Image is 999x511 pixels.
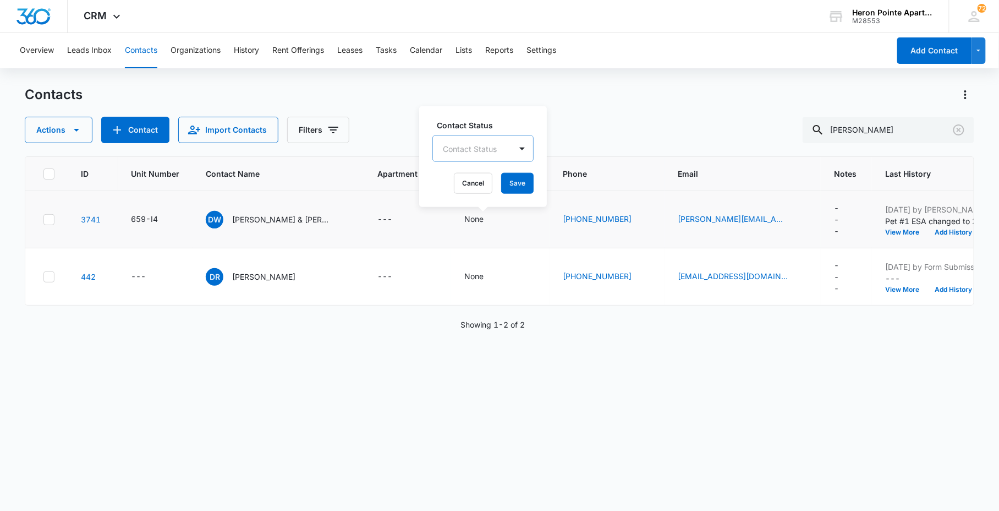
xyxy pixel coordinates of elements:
button: Clear [950,121,968,139]
a: [PHONE_NUMBER] [563,270,632,282]
p: [DATE] by [PERSON_NAME] [885,204,989,215]
a: Navigate to contact details page for Dominique Wright & Robert Wright [81,215,101,224]
span: ID [81,168,89,180]
button: Contacts [125,33,157,68]
button: Leads Inbox [67,33,112,68]
input: Search Contacts [803,117,974,143]
button: Save [501,173,534,194]
div: Email - dominiquerodriguez196@gmail.com - Select to Edit Field [678,270,808,284]
div: Email - rhodes.dominique@gmail.com - Select to Edit Field [678,213,808,226]
button: View More [885,286,927,293]
button: Organizations [171,33,221,68]
button: Add History [927,229,980,236]
p: [PERSON_NAME] & [PERSON_NAME] [232,214,331,225]
button: Lists [455,33,472,68]
div: Contact Status - None - Select to Edit Field [464,213,503,226]
p: Showing 1-2 of 2 [461,319,525,330]
button: Import Contacts [178,117,278,143]
div: Unit Number - - Select to Edit Field [131,270,166,284]
div: Phone - (951) 201-3419 - Select to Edit Field [563,213,651,226]
p: --- [885,273,989,284]
p: [PERSON_NAME] [232,271,295,282]
button: Overview [20,33,54,68]
a: Navigate to contact details page for Dominique Rodriguez [81,272,96,281]
button: Actions [25,117,92,143]
div: --- [834,202,839,237]
div: --- [834,259,839,294]
span: Phone [563,168,635,180]
p: Pet #1 ESA changed to 240. [885,215,989,227]
a: [PERSON_NAME][EMAIL_ADDRESS][PERSON_NAME][DOMAIN_NAME] [678,213,788,225]
div: account name [853,8,933,17]
button: View More [885,229,927,236]
span: 72 [978,4,986,13]
button: Add History [927,286,980,293]
span: Apartment Type [377,168,438,180]
p: [DATE] by Form Submission [885,261,989,273]
div: Contact Name - Dominique Rodriguez - Select to Edit Field [206,268,315,286]
span: Last History [885,168,973,180]
span: DR [206,268,223,286]
div: Contact Status - None - Select to Edit Field [464,270,503,284]
button: Filters [287,117,349,143]
div: Phone - (720) 273-2531 - Select to Edit Field [563,270,651,284]
div: Apartment Type - - Select to Edit Field [377,270,412,284]
div: account id [853,17,933,25]
div: --- [131,270,146,284]
button: Settings [526,33,556,68]
span: DW [206,211,223,229]
span: Contact Name [206,168,335,180]
label: Contact Status [437,119,538,131]
div: Notes - - Select to Edit Field [834,202,859,237]
a: [PHONE_NUMBER] [563,213,632,225]
button: History [234,33,259,68]
button: Cancel [454,173,492,194]
button: Actions [957,86,974,104]
button: Tasks [376,33,397,68]
div: --- [377,270,392,284]
span: Email [678,168,792,180]
button: Calendar [410,33,442,68]
div: None [464,213,484,225]
button: Add Contact [897,37,971,64]
h1: Contacts [25,86,83,103]
span: Notes [834,168,859,180]
div: notifications count [978,4,986,13]
div: Notes - - Select to Edit Field [834,259,859,294]
button: Reports [485,33,513,68]
div: None [464,270,484,282]
div: --- [377,213,392,226]
div: Contact Name - Dominique Wright & Robert Wright - Select to Edit Field [206,211,351,229]
button: Add Contact [101,117,169,143]
div: Unit Number - 659-I4 - Select to Edit Field [131,213,178,226]
span: CRM [84,10,107,21]
button: Rent Offerings [272,33,324,68]
span: Unit Number [131,168,179,180]
button: Leases [337,33,363,68]
div: 659-I4 [131,213,158,225]
a: [EMAIL_ADDRESS][DOMAIN_NAME] [678,270,788,282]
div: Apartment Type - - Select to Edit Field [377,213,412,226]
